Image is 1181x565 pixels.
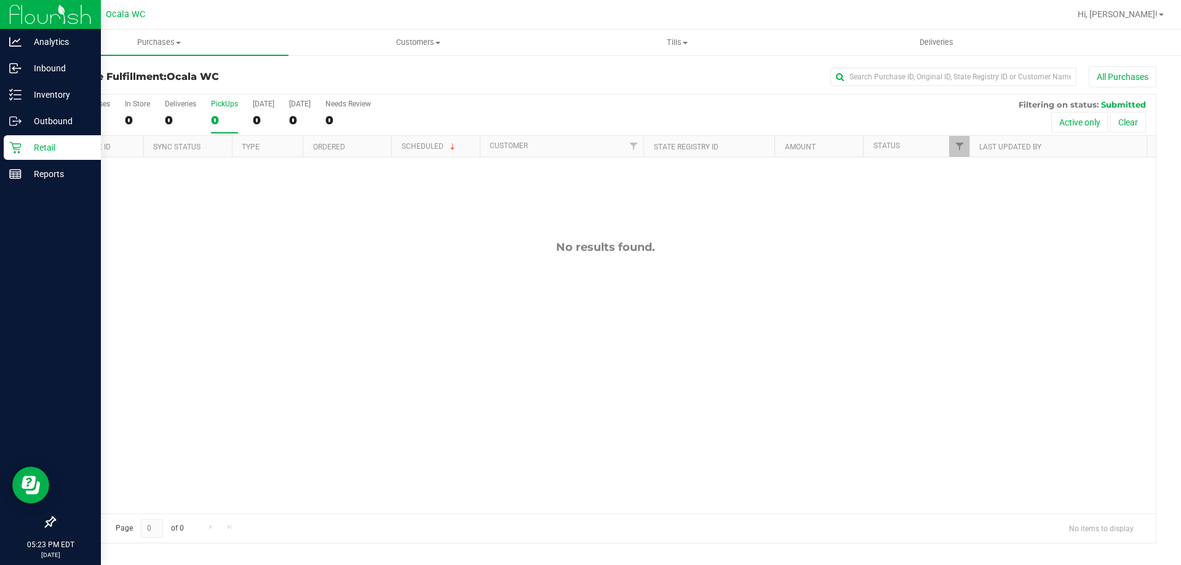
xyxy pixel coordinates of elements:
div: 0 [325,113,371,127]
inline-svg: Outbound [9,115,22,127]
input: Search Purchase ID, Original ID, State Registry ID or Customer Name... [830,68,1076,86]
span: Page of 0 [105,519,194,538]
a: State Registry ID [654,143,718,151]
a: Customer [490,141,528,150]
inline-svg: Inbound [9,62,22,74]
button: Active only [1051,112,1108,133]
p: Reports [22,167,95,181]
a: Amount [785,143,816,151]
div: PickUps [211,100,238,108]
a: Scheduled [402,142,458,151]
span: No items to display [1059,519,1143,537]
inline-svg: Retail [9,141,22,154]
div: 0 [211,113,238,127]
iframe: Resource center [12,467,49,504]
a: Sync Status [153,143,201,151]
div: [DATE] [289,100,311,108]
div: In Store [125,100,150,108]
div: [DATE] [253,100,274,108]
span: Submitted [1101,100,1146,109]
div: 0 [253,113,274,127]
span: Customers [289,37,547,48]
span: Filtering on status: [1019,100,1099,109]
p: [DATE] [6,550,95,559]
div: 0 [165,113,196,127]
h3: Purchase Fulfillment: [54,71,421,82]
span: Hi, [PERSON_NAME]! [1078,9,1158,19]
button: All Purchases [1089,66,1156,87]
div: 0 [125,113,150,127]
a: Filter [623,136,643,157]
div: 0 [289,113,311,127]
span: Deliveries [903,37,970,48]
p: Outbound [22,114,95,128]
button: Clear [1110,112,1146,133]
p: Inventory [22,87,95,102]
div: Needs Review [325,100,371,108]
a: Last Updated By [979,143,1041,151]
a: Purchases [30,30,288,55]
inline-svg: Inventory [9,89,22,101]
inline-svg: Reports [9,168,22,180]
a: Status [873,141,900,150]
span: Tills [548,37,806,48]
span: Ocala WC [167,71,219,82]
div: No results found. [55,240,1156,254]
div: Deliveries [165,100,196,108]
a: Ordered [313,143,345,151]
span: Purchases [30,37,288,48]
a: Tills [547,30,806,55]
a: Type [242,143,260,151]
a: Filter [949,136,969,157]
span: Ocala WC [106,9,145,20]
inline-svg: Analytics [9,36,22,48]
p: Inbound [22,61,95,76]
p: 05:23 PM EDT [6,539,95,550]
a: Customers [288,30,547,55]
a: Deliveries [807,30,1066,55]
p: Retail [22,140,95,155]
p: Analytics [22,34,95,49]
